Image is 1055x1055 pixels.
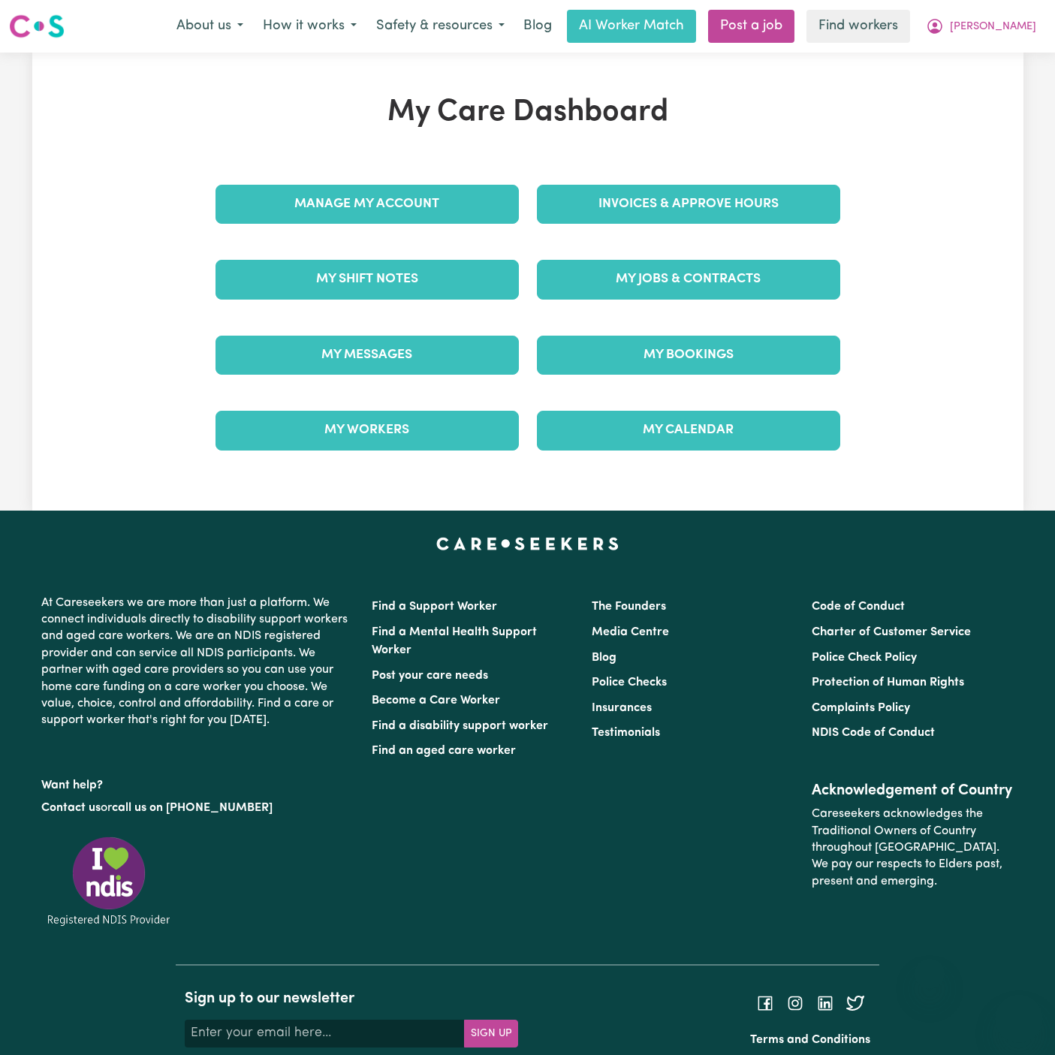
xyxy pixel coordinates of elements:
a: Testimonials [592,727,660,739]
a: Police Check Policy [812,652,917,664]
a: Insurances [592,702,652,714]
a: Protection of Human Rights [812,677,964,689]
a: Find a disability support worker [372,720,548,732]
input: Enter your email here... [185,1020,465,1047]
iframe: Button to launch messaging window [995,995,1043,1043]
a: Follow Careseekers on Facebook [756,996,774,1008]
a: Careseekers logo [9,9,65,44]
a: My Messages [216,336,519,375]
a: Manage My Account [216,185,519,224]
h2: Acknowledgement of Country [812,782,1014,800]
a: My Jobs & Contracts [537,260,840,299]
a: Blog [592,652,616,664]
a: Careseekers home page [436,538,619,550]
a: Post a job [708,10,794,43]
p: Want help? [41,771,354,794]
a: Find a Mental Health Support Worker [372,626,537,656]
a: Find an aged care worker [372,745,516,757]
h2: Sign up to our newsletter [185,990,518,1008]
a: My Calendar [537,411,840,450]
a: Contact us [41,802,101,814]
a: Find a Support Worker [372,601,497,613]
a: call us on [PHONE_NUMBER] [112,802,273,814]
h1: My Care Dashboard [206,95,849,131]
span: [PERSON_NAME] [950,19,1036,35]
p: or [41,794,354,822]
a: Post your care needs [372,670,488,682]
button: Safety & resources [366,11,514,42]
a: Blog [514,10,561,43]
a: Find workers [806,10,910,43]
iframe: Close message [915,959,945,989]
a: Follow Careseekers on Twitter [846,996,864,1008]
a: My Shift Notes [216,260,519,299]
a: Charter of Customer Service [812,626,971,638]
a: Follow Careseekers on Instagram [786,996,804,1008]
a: Media Centre [592,626,669,638]
a: Invoices & Approve Hours [537,185,840,224]
button: My Account [916,11,1046,42]
a: Follow Careseekers on LinkedIn [816,996,834,1008]
img: Registered NDIS provider [41,834,176,928]
p: Careseekers acknowledges the Traditional Owners of Country throughout [GEOGRAPHIC_DATA]. We pay o... [812,800,1014,896]
button: Subscribe [464,1020,518,1047]
a: AI Worker Match [567,10,696,43]
button: About us [167,11,253,42]
button: How it works [253,11,366,42]
a: My Bookings [537,336,840,375]
a: My Workers [216,411,519,450]
p: At Careseekers we are more than just a platform. We connect individuals directly to disability su... [41,589,354,735]
a: NDIS Code of Conduct [812,727,935,739]
a: Complaints Policy [812,702,910,714]
a: The Founders [592,601,666,613]
img: Careseekers logo [9,13,65,40]
a: Police Checks [592,677,667,689]
a: Terms and Conditions [750,1034,870,1046]
a: Become a Care Worker [372,695,500,707]
a: Code of Conduct [812,601,905,613]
